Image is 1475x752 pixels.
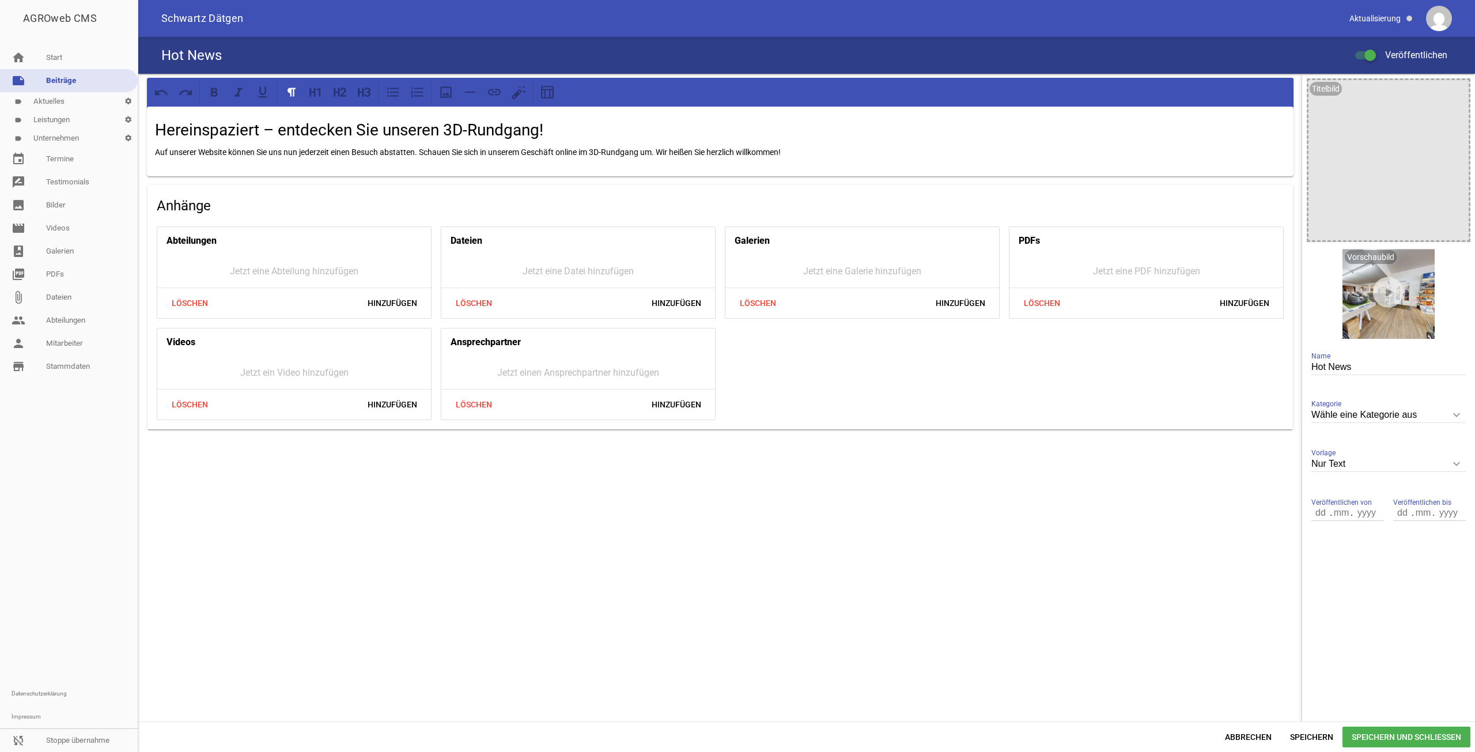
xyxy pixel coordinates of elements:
[1009,255,1283,288] div: Jetzt eine PDF hinzufügen
[1372,251,1391,270] i: delete
[1342,727,1470,747] span: Speichern und Schließen
[12,267,25,281] i: picture_as_pdf
[1331,505,1352,520] input: mm
[1352,505,1381,520] input: yyyy
[155,145,1285,159] p: Auf unserer Website können Sie uns nun jederzeit einen Besuch abstatten. Schauen Sie sich in unse...
[12,152,25,166] i: event
[161,13,243,24] span: Schwartz Dätgen
[1311,497,1372,508] span: Veröffentlichen von
[451,232,482,250] h4: Dateien
[167,333,195,352] h4: Videos
[12,51,25,65] i: home
[1412,251,1430,270] i: image
[12,337,25,350] i: person
[12,313,25,327] i: people
[446,394,501,415] span: Löschen
[1014,293,1069,313] span: Löschen
[12,290,25,304] i: attach_file
[642,293,710,313] span: Hinzufügen
[358,394,426,415] span: Hinzufügen
[157,255,431,288] div: Jetzt eine Abteilung hinzufügen
[12,734,25,747] i: sync_disabled
[12,175,25,189] i: rate_review
[1371,50,1447,61] span: Veröffentlichen
[441,255,715,288] div: Jetzt eine Datei hinzufügen
[12,221,25,235] i: movie
[441,356,715,389] div: Jetzt einen Ansprechpartner hinzufügen
[119,92,138,111] i: settings
[162,293,217,313] span: Löschen
[446,293,501,313] span: Löschen
[1311,505,1331,520] input: dd
[157,356,431,389] div: Jetzt ein Video hinzufügen
[119,111,138,129] i: settings
[1281,727,1342,747] span: Speichern
[1019,232,1040,250] h4: PDFs
[358,293,426,313] span: Hinzufügen
[1345,250,1397,264] div: Vorschaubild
[161,46,222,65] h4: Hot News
[1392,251,1410,270] i: crop
[167,232,217,250] h4: Abteilungen
[1447,455,1466,473] i: keyboard_arrow_down
[14,135,22,142] i: label
[14,116,22,124] i: label
[12,74,25,88] i: note
[12,198,25,212] i: image
[12,244,25,258] i: photo_album
[725,255,999,288] div: Jetzt eine Galerie hinzufügen
[1447,406,1466,424] i: keyboard_arrow_down
[14,98,22,105] i: label
[926,293,994,313] span: Hinzufügen
[1216,727,1281,747] span: Abbrechen
[735,232,770,250] h4: Galerien
[730,293,785,313] span: Löschen
[1447,83,1466,101] i: image
[1393,497,1451,508] span: Veröffentlichen bis
[451,333,521,352] h4: Ansprechpartner
[119,129,138,148] i: settings
[1434,505,1462,520] input: yyyy
[1413,505,1434,520] input: mm
[157,196,1284,215] h4: Anhänge
[642,394,710,415] span: Hinzufügen
[1393,505,1413,520] input: dd
[162,394,217,415] span: Löschen
[155,118,1285,142] h2: Hereinspaziert – entdecken Sie unseren 3D-Rundgang!
[1211,293,1279,313] span: Hinzufügen
[12,360,25,373] i: store_mall_directory
[1310,82,1342,96] div: Titelbild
